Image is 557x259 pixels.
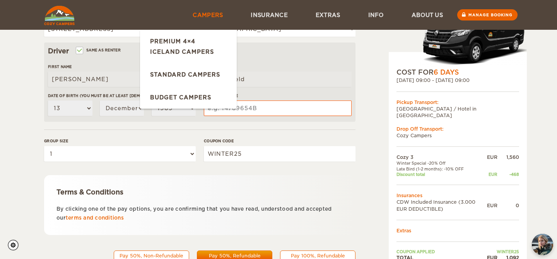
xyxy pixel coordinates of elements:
[396,132,519,139] td: Cozy Campers
[119,252,184,259] div: Pay 50%, Non-Refundable
[396,166,487,171] td: Late Bird (1-2 months): -10% OFF
[204,72,352,87] input: e.g. Smith
[140,63,237,86] a: Standard Campers
[77,46,121,54] label: Same as renter
[44,138,196,144] label: Group size
[396,192,519,199] td: Insurances
[396,154,487,160] td: Cozy 3
[396,172,487,177] td: Discount total
[56,204,343,223] p: By clicking one of the pay options, you are confirming that you have read, understood and accepte...
[497,172,519,177] div: -468
[389,10,527,68] div: Automatic
[204,138,355,144] label: Coupon code
[396,99,519,105] div: Pickup Transport:
[396,126,519,132] div: Drop Off Transport:
[532,234,553,255] button: chat-button
[487,172,497,177] div: EUR
[44,6,75,25] img: Cozy Campers
[497,202,519,209] div: 0
[77,49,82,54] input: Same as renter
[396,77,519,83] div: [DATE] 09:00 - [DATE] 09:00
[285,252,350,259] div: Pay 100%, Refundable
[48,72,196,87] input: e.g. William
[532,234,553,255] img: Freyja at Cozy Campers
[140,86,237,109] a: Budget Campers
[457,9,518,20] a: Manage booking
[434,68,459,76] span: 6 Days
[8,240,24,250] a: Cookie settings
[396,249,487,254] td: Coupon applied
[396,199,487,212] td: CDW Included Insurance (3.000 EUR DEDUCTIBLE)
[204,93,352,99] label: Driving License
[48,93,196,99] label: Date of birth (You must be at least [DEMOGRAPHIC_DATA])
[487,154,497,160] div: EUR
[204,64,352,70] label: Last Name
[396,68,519,77] div: COST FOR
[48,46,352,56] div: Driver
[487,249,519,254] td: WINTER25
[140,30,237,63] a: Premium 4×4 Iceland Campers
[204,101,352,116] input: e.g. 14789654B
[396,105,519,118] td: [GEOGRAPHIC_DATA] / Hotel in [GEOGRAPHIC_DATA]
[497,154,519,160] div: 1,560
[396,227,519,233] td: Extras
[66,215,124,221] a: terms and conditions
[396,160,487,166] td: Winter Special -20% Off
[48,64,196,70] label: First Name
[56,187,343,197] div: Terms & Conditions
[420,4,527,68] img: Langur-m-c-logo-2.png
[487,202,497,209] div: EUR
[202,252,267,259] div: Pay 50%, Refundable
